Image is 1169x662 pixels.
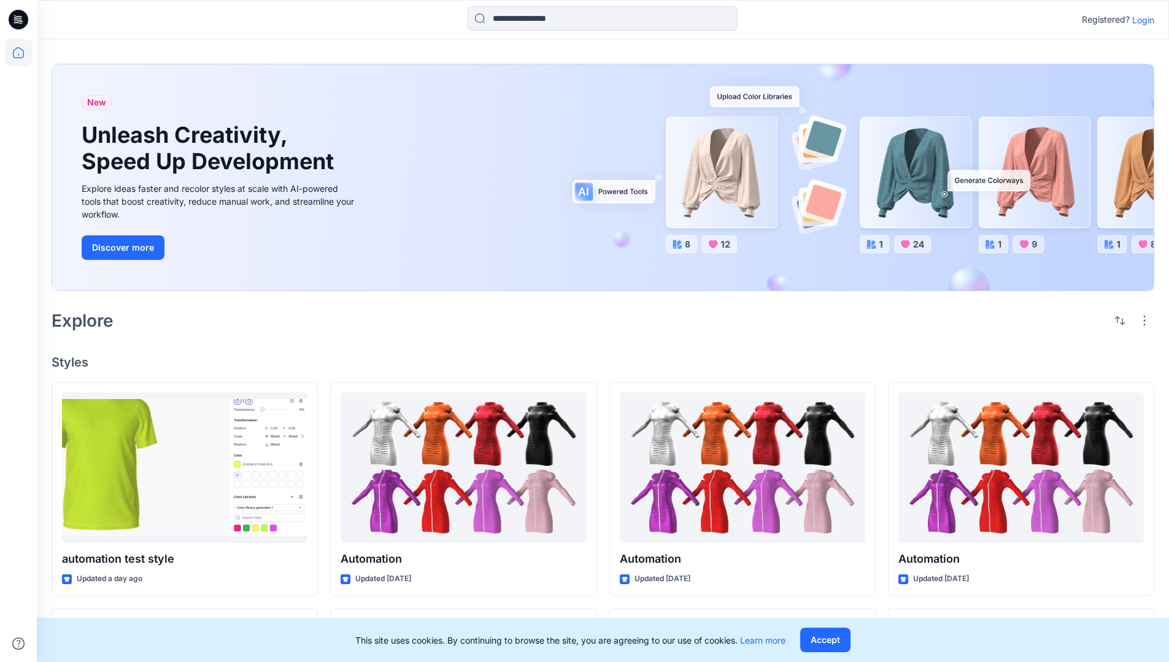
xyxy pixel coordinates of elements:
[82,235,358,260] a: Discover more
[635,573,690,585] p: Updated [DATE]
[1082,12,1130,27] p: Registered?
[913,573,969,585] p: Updated [DATE]
[82,182,358,221] div: Explore ideas faster and recolor styles at scale with AI-powered tools that boost creativity, red...
[341,392,586,544] a: Automation
[355,634,785,647] p: This site uses cookies. By continuing to browse the site, you are agreeing to our use of cookies.
[355,573,411,585] p: Updated [DATE]
[898,392,1144,544] a: Automation
[82,122,339,175] h1: Unleash Creativity, Speed Up Development
[620,392,865,544] a: Automation
[62,392,307,544] a: automation test style
[898,550,1144,568] p: Automation
[620,550,865,568] p: Automation
[62,550,307,568] p: automation test style
[1132,13,1154,26] p: Login
[82,235,164,260] button: Discover more
[52,355,1154,370] h4: Styles
[341,550,586,568] p: Automation
[52,311,114,330] h2: Explore
[87,95,106,110] span: New
[740,635,785,645] a: Learn more
[77,573,142,585] p: Updated a day ago
[800,628,851,652] button: Accept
